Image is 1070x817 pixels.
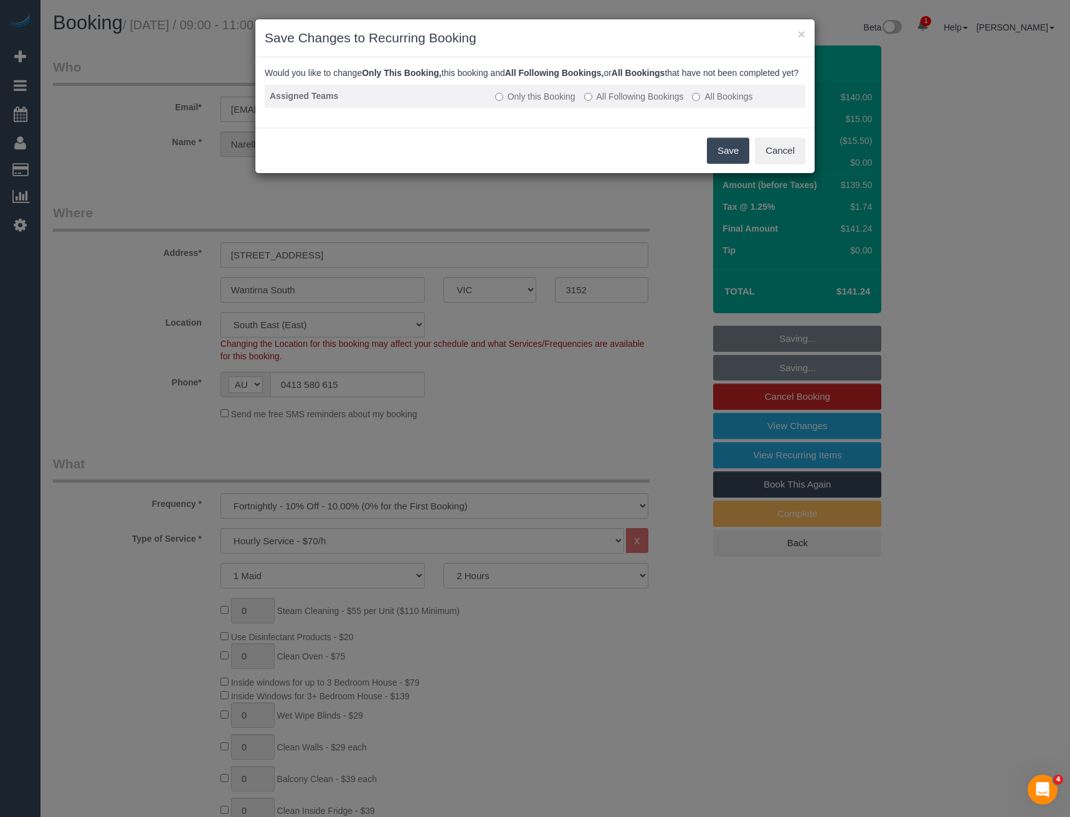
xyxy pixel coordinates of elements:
[1028,775,1058,805] iframe: Intercom live chat
[495,93,503,101] input: Only this Booking
[584,90,684,103] label: This and all the bookings after it will be changed.
[612,68,665,78] b: All Bookings
[495,90,575,103] label: All other bookings in the series will remain the same.
[707,138,749,164] button: Save
[692,93,700,101] input: All Bookings
[798,27,805,40] button: ×
[362,68,442,78] b: Only This Booking,
[265,67,805,79] p: Would you like to change this booking and or that have not been completed yet?
[1053,775,1063,785] span: 4
[270,91,338,101] strong: Assigned Teams
[584,93,592,101] input: All Following Bookings
[505,68,604,78] b: All Following Bookings,
[265,29,805,47] h3: Save Changes to Recurring Booking
[692,90,752,103] label: All bookings that have not been completed yet will be changed.
[755,138,805,164] button: Cancel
